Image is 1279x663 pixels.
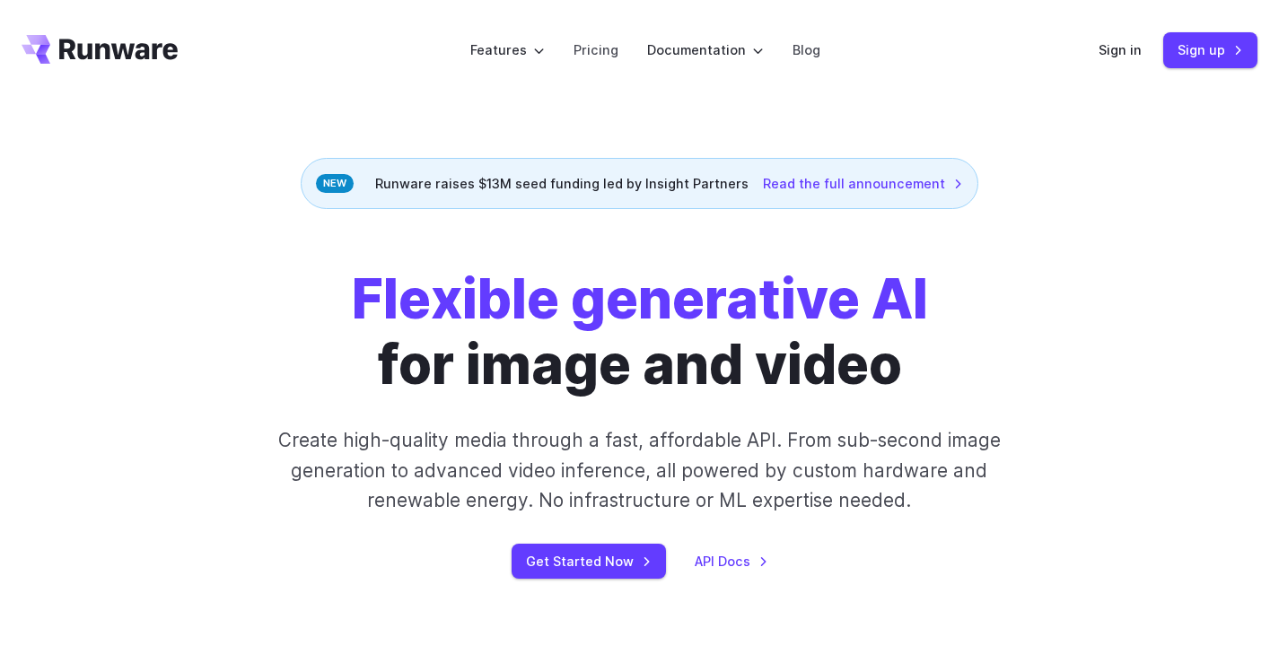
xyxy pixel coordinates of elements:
a: Blog [793,39,820,60]
a: Pricing [574,39,618,60]
label: Features [470,39,545,60]
a: Sign in [1099,39,1142,60]
label: Documentation [647,39,764,60]
strong: Flexible generative AI [352,266,928,332]
div: Runware raises $13M seed funding led by Insight Partners [301,158,978,209]
h1: for image and video [352,266,928,397]
a: Go to / [22,35,178,64]
a: API Docs [695,551,768,571]
a: Get Started Now [512,544,666,579]
p: Create high-quality media through a fast, affordable API. From sub-second image generation to adv... [244,425,1035,515]
a: Read the full announcement [763,173,963,194]
a: Sign up [1163,32,1257,67]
